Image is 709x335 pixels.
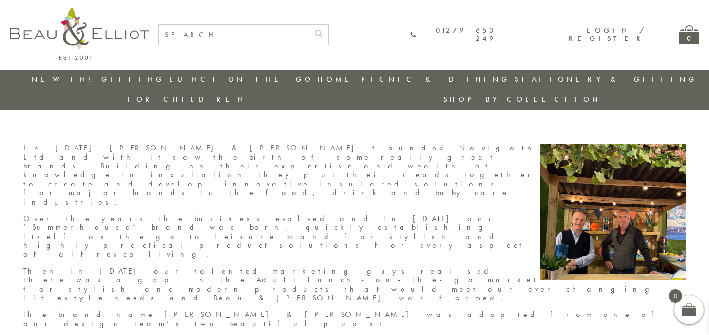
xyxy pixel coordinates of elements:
a: New in! [32,74,97,84]
input: SEARCH [159,25,309,45]
a: For Children [128,94,246,104]
img: logo [10,7,149,60]
p: In [DATE] [PERSON_NAME] & [PERSON_NAME] founded Navigate Ltd and with it saw the birth of some re... [23,144,686,206]
a: Login / Register [569,25,645,43]
a: Gifting [101,74,165,84]
p: The brand name [PERSON_NAME] & [PERSON_NAME] was adopted from one of our design team’s two beauti... [23,310,686,328]
a: Lunch On The Go [169,74,313,84]
a: Home [318,74,357,84]
a: 01279 653 249 [410,26,497,43]
a: Stationery & Gifting [515,74,697,84]
span: 0 [669,289,682,303]
p: Over the years the business evolved and in [DATE] our ‘Summerhouse’ brand was born, quickly estab... [23,214,686,259]
a: Picnic & Dining [361,74,510,84]
a: Shop by collection [443,94,601,104]
a: 0 [679,25,699,44]
p: Then in [DATE] our talented marketing guys realised there was a gap in the Adult lunch-on-the-go ... [23,267,686,303]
